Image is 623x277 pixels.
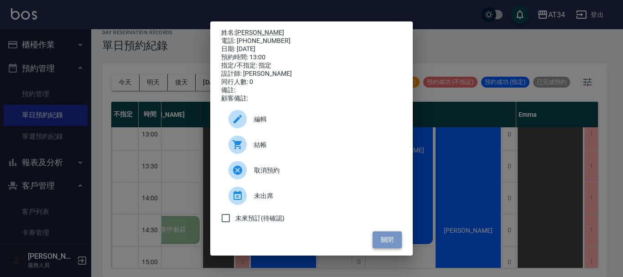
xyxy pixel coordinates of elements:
[235,29,284,36] a: [PERSON_NAME]
[221,45,402,53] div: 日期: [DATE]
[221,37,402,45] div: 電話: [PHONE_NUMBER]
[221,183,402,209] div: 未出席
[373,231,402,248] button: 關閉
[254,115,395,124] span: 編輯
[221,53,402,62] div: 預約時間: 13:00
[221,29,402,37] p: 姓名:
[221,157,402,183] div: 取消預約
[221,132,402,157] a: 結帳
[235,214,285,223] span: 未來預訂(待確認)
[254,140,395,150] span: 結帳
[221,86,402,94] div: 備註:
[254,166,395,175] span: 取消預約
[254,191,395,201] span: 未出席
[221,70,402,78] div: 設計師: [PERSON_NAME]
[221,78,402,86] div: 同行人數: 0
[221,94,402,103] div: 顧客備註:
[221,62,402,70] div: 指定/不指定: 指定
[221,106,402,132] div: 編輯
